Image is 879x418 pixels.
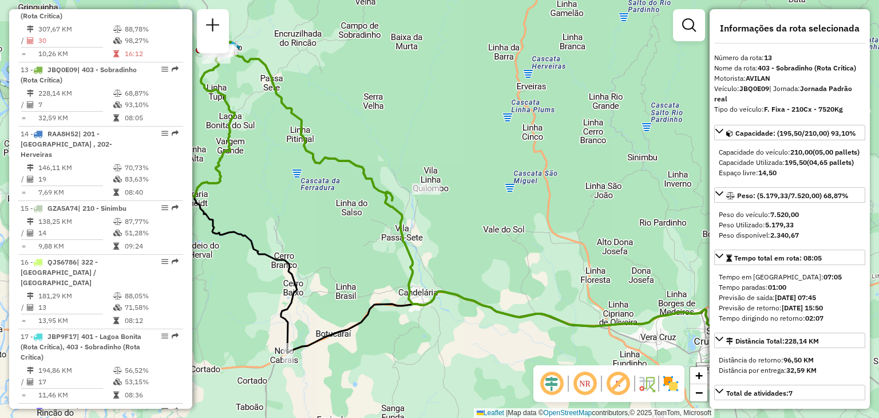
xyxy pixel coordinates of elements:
[172,204,179,211] em: Rota exportada
[161,258,168,265] em: Opções
[113,392,119,399] i: Tempo total em rota
[714,23,865,34] h4: Informações da rota selecionada
[770,231,799,239] strong: 2.340,67
[690,367,707,384] a: Zoom in
[225,41,240,56] img: Sobradinho
[47,129,78,138] span: RAA8H52
[113,26,122,33] i: % de utilização do peso
[38,315,113,326] td: 13,95 KM
[714,143,865,183] div: Capacidade: (195,50/210,00) 93,10%
[38,216,113,227] td: 138,25 KM
[719,303,861,313] div: Previsão de retorno:
[21,129,112,159] span: | 201 - [GEOGRAPHIC_DATA] , 202- Herveiras
[38,88,113,99] td: 228,14 KM
[719,355,861,365] div: Distância do retorno:
[21,112,26,124] td: =
[113,293,122,299] i: % de utilização do peso
[21,240,26,252] td: =
[714,125,865,140] a: Capacidade: (195,50/210,00) 93,10%
[714,63,865,73] div: Nome da rota:
[172,407,179,414] em: Rota exportada
[719,293,861,303] div: Previsão de saída:
[38,112,113,124] td: 32,59 KM
[38,48,113,60] td: 10,26 KM
[21,258,98,287] span: 16 -
[113,50,119,57] i: Tempo total em rota
[690,384,707,401] a: Zoom out
[21,35,26,46] td: /
[21,65,137,84] span: | 403 - Sobradinho (Rota Crítica)
[47,407,76,415] span: RLC7F38
[172,258,179,265] em: Rota exportada
[773,408,781,416] strong: 14
[714,104,865,115] div: Tipo do veículo:
[124,23,179,35] td: 88,78%
[124,162,179,173] td: 70,73%
[113,378,122,385] i: % de utilização da cubagem
[604,370,632,397] span: Exibir rótulo
[124,290,179,302] td: 88,05%
[161,66,168,73] em: Opções
[823,273,842,281] strong: 07:05
[113,243,119,250] i: Tempo total em rota
[412,183,441,195] div: Atividade não roteirizada - ALCIDO DROST - ME
[47,65,77,74] span: JBQ0E09
[21,258,98,287] span: | 322 - [GEOGRAPHIC_DATA] / [GEOGRAPHIC_DATA]
[714,84,852,103] span: | Jornada:
[719,365,861,376] div: Distância por entrega:
[27,378,34,385] i: Total de Atividades
[124,112,179,124] td: 08:05
[21,48,26,60] td: =
[571,370,599,397] span: Ocultar NR
[758,168,777,177] strong: 14,50
[735,129,856,137] span: Capacidade: (195,50/210,00) 93,10%
[785,158,807,167] strong: 195,50
[38,365,113,376] td: 194,86 KM
[714,333,865,348] a: Distância Total:228,14 KM
[172,66,179,73] em: Rota exportada
[719,220,861,230] div: Peso Utilizado:
[719,272,861,282] div: Tempo em [GEOGRAPHIC_DATA]:
[764,53,772,62] strong: 13
[714,385,865,400] a: Total de atividades:7
[113,90,122,97] i: % de utilização do peso
[124,35,179,46] td: 98,27%
[719,407,861,417] div: Total de pedidos:
[21,332,141,361] span: | 401 - Lagoa Bonita (Rota Crítica), 403 - Sobradinho (Rota Crítica)
[124,315,179,326] td: 08:12
[21,227,26,239] td: /
[719,157,861,168] div: Capacidade Utilizada:
[124,302,179,313] td: 71,58%
[714,205,865,245] div: Peso: (5.179,33/7.520,00) 68,87%
[775,293,816,302] strong: [DATE] 07:45
[27,176,34,183] i: Total de Atividades
[790,148,813,156] strong: 210,00
[638,374,656,393] img: Fluxo de ruas
[113,189,119,196] i: Tempo total em rota
[113,176,122,183] i: % de utilização da cubagem
[21,389,26,401] td: =
[124,216,179,227] td: 87,77%
[38,302,113,313] td: 13
[38,35,113,46] td: 30
[538,370,565,397] span: Ocultar deslocamento
[161,204,168,211] em: Opções
[27,218,34,225] i: Distância Total
[38,376,113,388] td: 17
[172,130,179,137] em: Rota exportada
[21,332,141,361] span: 17 -
[21,129,112,159] span: 14 -
[719,147,861,157] div: Capacidade do veículo:
[27,101,34,108] i: Total de Atividades
[113,230,122,236] i: % de utilização da cubagem
[21,204,126,212] span: 15 -
[124,227,179,239] td: 51,28%
[161,130,168,137] em: Opções
[719,230,861,240] div: Peso disponível:
[38,99,113,111] td: 7
[124,88,179,99] td: 68,87%
[27,26,34,33] i: Distância Total
[27,90,34,97] i: Distância Total
[38,187,113,198] td: 7,69 KM
[506,409,508,417] span: |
